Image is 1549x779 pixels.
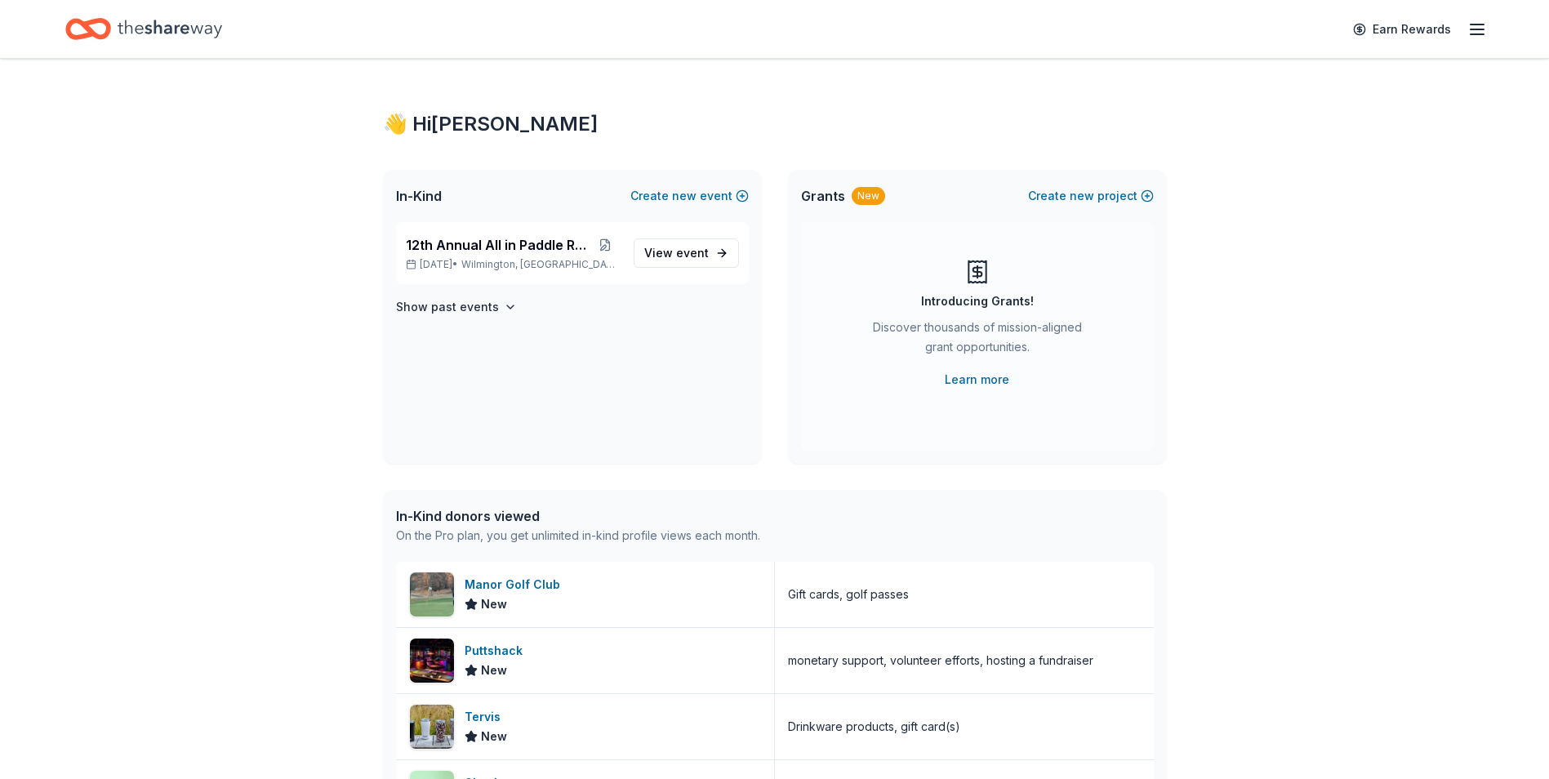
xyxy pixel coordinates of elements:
[65,10,222,48] a: Home
[396,526,760,545] div: On the Pro plan, you get unlimited in-kind profile views each month.
[1028,186,1154,206] button: Createnewproject
[396,297,499,317] h4: Show past events
[481,727,507,746] span: New
[383,111,1167,137] div: 👋 Hi [PERSON_NAME]
[481,594,507,614] span: New
[1343,15,1461,44] a: Earn Rewards
[396,297,517,317] button: Show past events
[801,186,845,206] span: Grants
[461,258,620,271] span: Wilmington, [GEOGRAPHIC_DATA]
[921,292,1034,311] div: Introducing Grants!
[788,717,960,737] div: Drinkware products, gift card(s)
[410,639,454,683] img: Image for Puttshack
[396,186,442,206] span: In-Kind
[396,506,760,526] div: In-Kind donors viewed
[465,575,567,594] div: Manor Golf Club
[410,705,454,749] img: Image for Tervis
[406,235,590,255] span: 12th Annual All in Paddle Raffle
[1070,186,1094,206] span: new
[866,318,1088,363] div: Discover thousands of mission-aligned grant opportunities.
[676,246,709,260] span: event
[465,707,507,727] div: Tervis
[788,651,1093,670] div: monetary support, volunteer efforts, hosting a fundraiser
[852,187,885,205] div: New
[481,661,507,680] span: New
[410,572,454,617] img: Image for Manor Golf Club
[672,186,697,206] span: new
[630,186,749,206] button: Createnewevent
[634,238,739,268] a: View event
[945,370,1009,389] a: Learn more
[644,243,709,263] span: View
[788,585,909,604] div: Gift cards, golf passes
[465,641,529,661] div: Puttshack
[406,258,621,271] p: [DATE] •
